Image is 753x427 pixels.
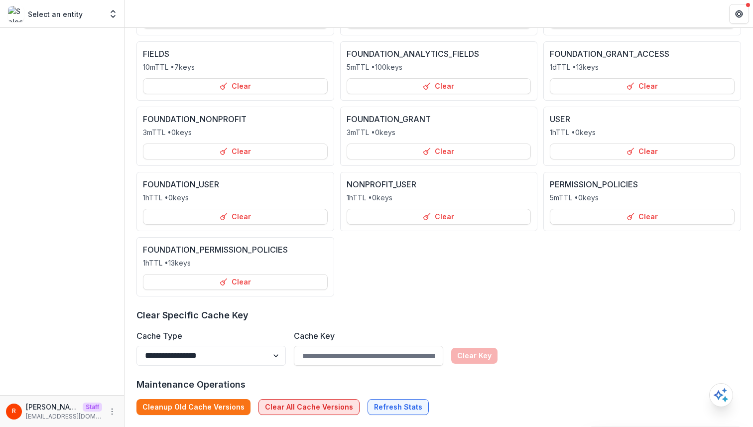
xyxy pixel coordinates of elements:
p: FIELDS [143,48,169,60]
p: PERMISSION_POLICIES [550,178,638,190]
p: FOUNDATION_GRANT_ACCESS [550,48,669,60]
label: Cache Type [136,330,280,342]
button: Open entity switcher [106,4,120,24]
p: 1h TTL • 0 keys [550,127,596,138]
button: Clear [550,78,735,94]
button: Clear [143,143,328,159]
p: NONPROFIT_USER [347,178,416,190]
label: Cache Key [294,330,437,342]
p: 5m TTL • 0 keys [550,192,599,203]
button: Clear [143,274,328,290]
p: Staff [83,403,102,412]
button: Refresh Stats [368,399,429,415]
button: Clear [550,143,735,159]
p: [PERSON_NAME] [26,402,79,412]
button: Clear All Cache Versions [258,399,360,415]
button: Clear [347,78,531,94]
p: Clear Specific Cache Key [136,308,741,322]
p: 10m TTL • 7 keys [143,62,195,72]
button: Cleanup Old Cache Versions [136,399,251,415]
p: 3m TTL • 0 keys [347,127,395,138]
p: Select an entity [28,9,83,19]
button: Open AI Assistant [709,383,733,407]
p: 1h TTL • 0 keys [143,192,189,203]
button: Clear [143,78,328,94]
p: Maintenance Operations [136,378,741,391]
button: Clear [347,209,531,225]
button: Clear [347,143,531,159]
p: [EMAIL_ADDRESS][DOMAIN_NAME] [26,412,102,421]
button: More [106,406,118,418]
button: Clear [550,209,735,225]
p: 1h TTL • 13 keys [143,258,191,268]
p: FOUNDATION_ANALYTICS_FIELDS [347,48,479,60]
button: Clear [143,209,328,225]
button: Clear Key [451,348,498,364]
img: Select an entity [8,6,24,22]
p: 5m TTL • 100 keys [347,62,402,72]
p: FOUNDATION_GRANT [347,113,431,125]
p: 1d TTL • 13 keys [550,62,599,72]
p: USER [550,113,570,125]
button: Get Help [729,4,749,24]
p: FOUNDATION_PERMISSION_POLICIES [143,244,288,256]
p: FOUNDATION_NONPROFIT [143,113,247,125]
p: 3m TTL • 0 keys [143,127,192,138]
div: Raj [12,408,16,415]
p: 1h TTL • 0 keys [347,192,392,203]
p: FOUNDATION_USER [143,178,219,190]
